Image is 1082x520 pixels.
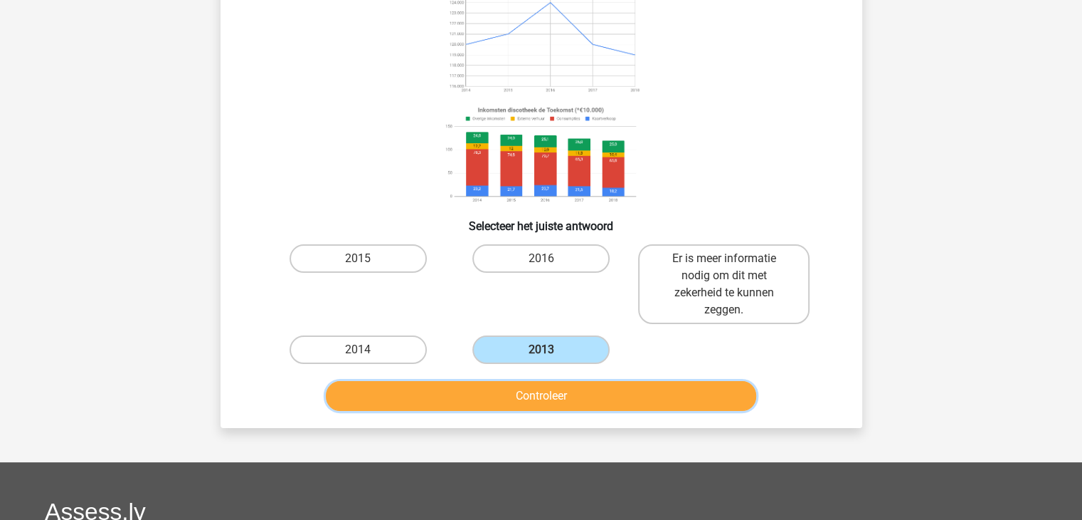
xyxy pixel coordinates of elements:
button: Controleer [326,381,756,411]
label: 2015 [290,244,427,273]
label: 2013 [472,336,610,364]
label: 2014 [290,336,427,364]
label: Er is meer informatie nodig om dit met zekerheid te kunnen zeggen. [638,244,810,324]
h6: Selecteer het juiste antwoord [243,208,839,233]
label: 2016 [472,244,610,273]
